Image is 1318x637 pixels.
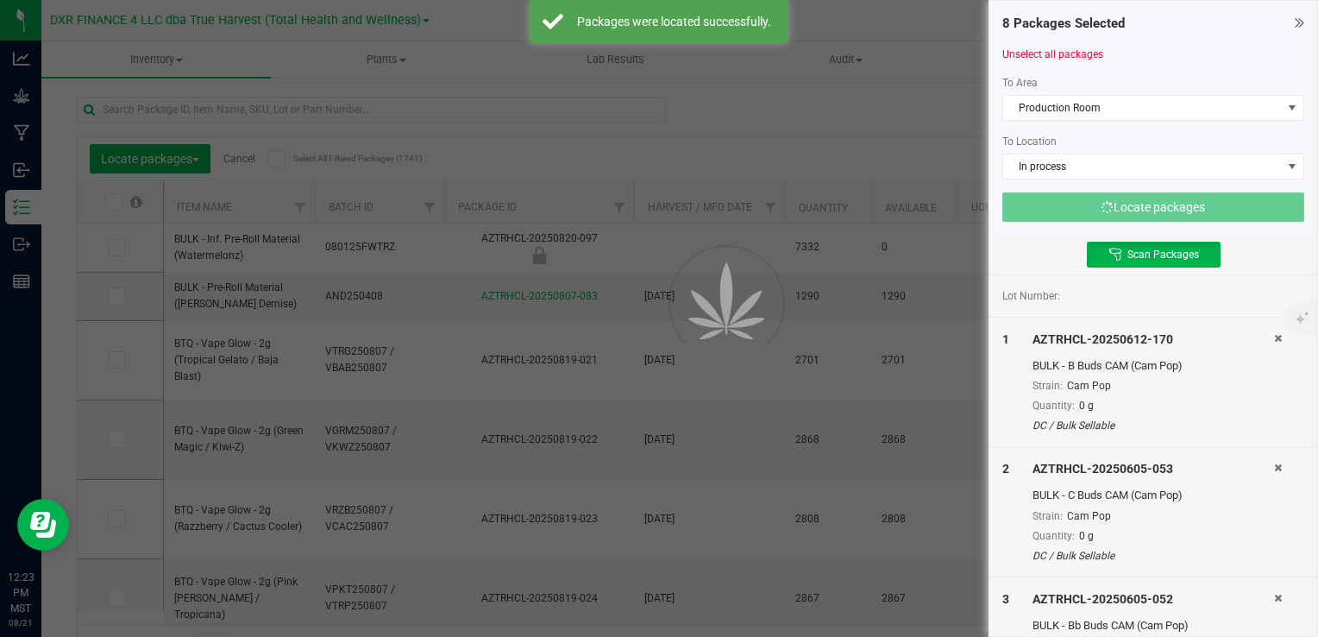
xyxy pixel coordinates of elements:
span: Quantity: [1032,530,1075,542]
div: AZTRHCL-20250612-170 [1032,331,1274,349]
span: Lot Number: [1002,288,1060,304]
div: BULK - Bb Buds CAM (Cam Pop) [1032,617,1274,634]
a: Unselect all packages [1002,48,1103,60]
span: To Area [1002,77,1038,89]
div: AZTRHCL-20250605-052 [1032,590,1274,609]
span: Production Room [1003,96,1282,120]
button: Locate packages [1002,192,1304,222]
span: In process [1003,155,1282,179]
span: 0 g [1079,400,1094,412]
div: DC / Bulk Sellable [1032,418,1274,433]
span: Strain: [1032,510,1063,522]
span: 2 [1002,462,1009,476]
span: 3 [1002,592,1009,606]
span: 0 g [1079,530,1094,542]
div: AZTRHCL-20250605-053 [1032,460,1274,478]
iframe: Resource center [17,499,69,551]
button: Scan Packages [1087,242,1221,268]
span: To Location [1002,136,1057,148]
span: Cam Pop [1067,510,1111,522]
div: DC / Bulk Sellable [1032,548,1274,564]
span: Cam Pop [1067,380,1111,392]
div: BULK - C Buds CAM (Cam Pop) [1032,487,1274,504]
span: Quantity: [1032,400,1075,412]
span: Strain: [1032,380,1063,392]
div: BULK - B Buds CAM (Cam Pop) [1032,357,1274,375]
span: Scan Packages [1127,248,1199,262]
span: 1 [1002,332,1009,346]
div: Packages were located successfully. [573,13,775,30]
